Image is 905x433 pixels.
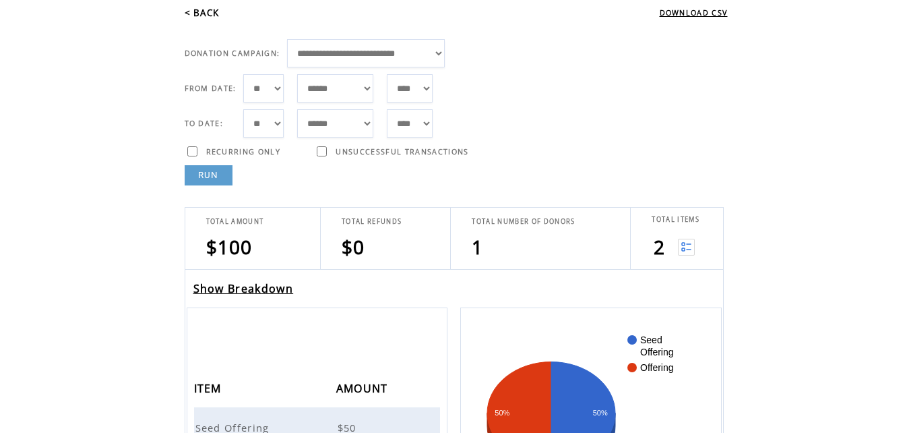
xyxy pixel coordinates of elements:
span: $0 [342,234,365,260]
a: < BACK [185,7,220,19]
span: DONATION CAMPAIGN: [185,49,280,58]
text: Offering [640,362,674,373]
a: Show Breakdown [193,281,294,296]
span: AMOUNT [336,378,392,403]
span: TO DATE: [185,119,224,128]
span: FROM DATE: [185,84,237,93]
a: Seed Offering [195,420,273,432]
img: View list [678,239,695,256]
span: ITEM [194,378,225,403]
span: TOTAL AMOUNT [206,217,264,226]
a: DOWNLOAD CSV [660,8,728,18]
a: ITEM [194,384,225,392]
span: UNSUCCESSFUL TRANSACTIONS [336,147,468,156]
span: TOTAL NUMBER OF DONORS [472,217,575,226]
span: TOTAL ITEMS [652,215,699,224]
span: TOTAL REFUNDS [342,217,402,226]
span: 2 [654,234,665,260]
text: Seed [640,335,662,345]
span: $100 [206,234,253,260]
text: 50% [593,409,608,417]
text: 50% [495,409,510,417]
text: Offering [640,347,674,357]
span: RECURRING ONLY [206,147,281,156]
a: AMOUNT [336,384,392,392]
span: 1 [472,234,483,260]
a: RUN [185,165,232,185]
